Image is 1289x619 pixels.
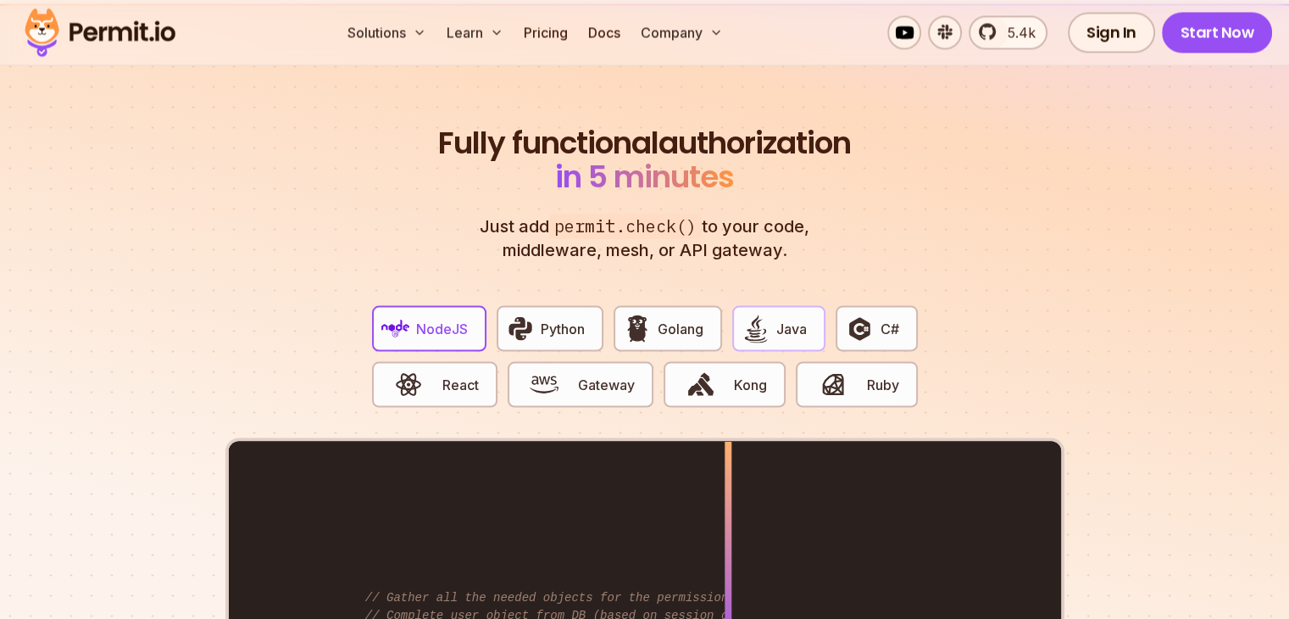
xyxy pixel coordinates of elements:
span: Python [541,318,585,338]
a: Sign In [1068,12,1155,53]
img: Ruby [819,370,847,399]
span: Kong [734,374,767,394]
span: Gateway [578,374,635,394]
a: Pricing [517,15,575,49]
img: Java [742,314,770,343]
span: in 5 minutes [555,154,734,198]
img: Permit logo [17,3,183,61]
span: Golang [658,318,703,338]
img: Golang [623,314,652,343]
button: Solutions [341,15,433,49]
h2: authorization [435,125,855,193]
span: Java [776,318,807,338]
button: Learn [440,15,510,49]
img: React [394,370,423,399]
span: Fully functional [438,125,658,159]
img: Python [506,314,535,343]
img: Kong [686,370,715,399]
img: Gateway [530,370,558,399]
img: C# [845,314,874,343]
span: NodeJS [416,318,468,338]
button: Company [634,15,730,49]
span: React [442,374,479,394]
span: permit.check() [549,214,702,238]
img: NodeJS [381,314,410,343]
a: Start Now [1162,12,1273,53]
span: 5.4k [997,22,1036,42]
span: C# [881,318,899,338]
p: Just add to your code, middleware, mesh, or API gateway. [462,214,828,261]
a: 5.4k [969,15,1047,49]
a: Docs [581,15,627,49]
span: Ruby [867,374,899,394]
span: // Gather all the needed objects for the permission check [365,590,771,604]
